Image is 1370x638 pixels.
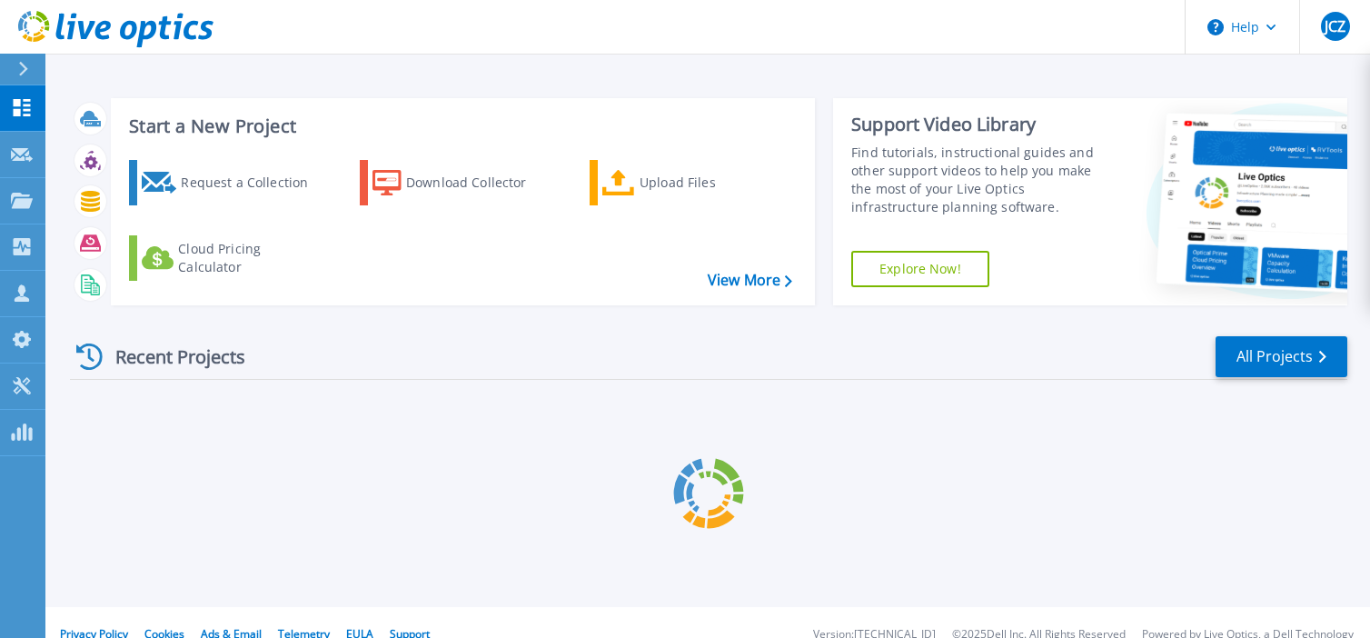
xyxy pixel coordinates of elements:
[590,160,792,205] a: Upload Files
[70,334,270,379] div: Recent Projects
[851,144,1109,216] div: Find tutorials, instructional guides and other support videos to help you make the most of your L...
[181,164,326,201] div: Request a Collection
[851,251,989,287] a: Explore Now!
[360,160,562,205] a: Download Collector
[406,164,551,201] div: Download Collector
[129,160,332,205] a: Request a Collection
[1216,336,1347,377] a: All Projects
[708,272,792,289] a: View More
[178,240,323,276] div: Cloud Pricing Calculator
[640,164,785,201] div: Upload Files
[129,116,791,136] h3: Start a New Project
[851,113,1109,136] div: Support Video Library
[1325,19,1345,34] span: JCZ
[129,235,332,281] a: Cloud Pricing Calculator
